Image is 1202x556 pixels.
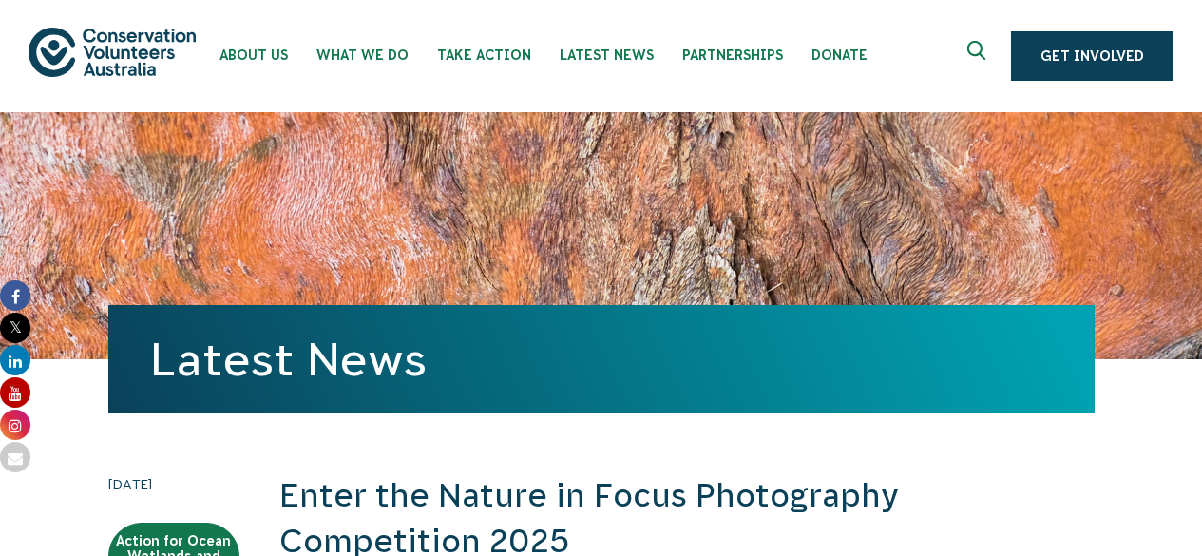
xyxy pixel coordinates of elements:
[108,473,239,494] time: [DATE]
[29,28,196,76] img: logo.svg
[811,48,868,63] span: Donate
[150,334,427,385] a: Latest News
[316,48,409,63] span: What We Do
[219,48,288,63] span: About Us
[682,48,783,63] span: Partnerships
[956,33,1002,79] button: Expand search box Close search box
[1011,31,1173,81] a: Get Involved
[437,48,531,63] span: Take Action
[967,41,991,71] span: Expand search box
[560,48,654,63] span: Latest News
